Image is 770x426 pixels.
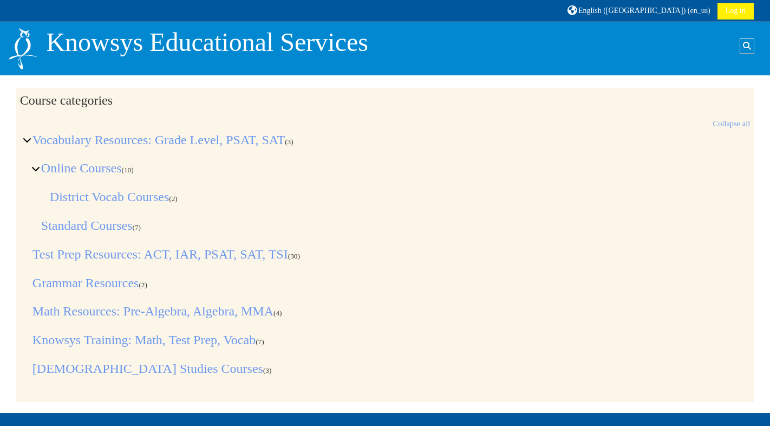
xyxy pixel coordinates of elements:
a: Test Prep Resources: ACT, IAR, PSAT, SAT, TSI [32,247,288,261]
a: Home [8,43,38,52]
img: Logo [8,27,38,70]
a: [DEMOGRAPHIC_DATA] Studies Courses [32,362,263,376]
a: Vocabulary Resources: Grade Level, PSAT, SAT [32,133,285,147]
span: Number of courses [263,366,272,375]
span: Number of courses [139,281,147,289]
span: Number of courses [285,138,293,146]
a: Collapse all [713,119,751,128]
a: Standard Courses [41,218,133,233]
span: Number of courses [273,309,282,317]
h2: Course categories [20,93,750,108]
a: Knowsys Training: Math, Test Prep, Vocab [32,333,256,347]
a: English ([GEOGRAPHIC_DATA]) ‎(en_us)‎ [566,2,712,19]
span: Number of courses [132,223,141,231]
span: Number of courses [288,252,300,260]
a: Math Resources: Pre-Algebra, Algebra, MMA [32,304,273,318]
a: District Vocab Courses [50,190,169,204]
span: English ([GEOGRAPHIC_DATA]) ‎(en_us)‎ [578,7,710,15]
span: Number of courses [121,166,133,174]
p: Knowsys Educational Services [46,27,368,58]
a: Log in [717,3,754,20]
span: Number of courses [169,195,178,203]
a: Online Courses [41,161,122,175]
a: Grammar Resources [32,276,139,290]
span: Number of courses [256,338,264,346]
